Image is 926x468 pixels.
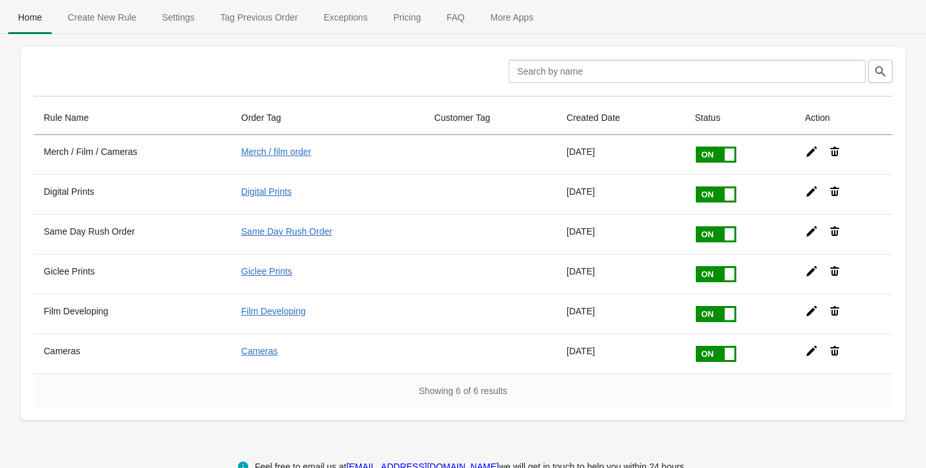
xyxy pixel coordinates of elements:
[556,135,684,174] td: [DATE]
[241,266,292,276] a: Giclee Prints
[241,226,332,237] a: Same Day Rush Order
[5,1,55,34] button: Home
[383,6,431,29] span: Pricing
[556,214,684,254] td: [DATE]
[33,135,231,174] th: Merch / Film / Cameras
[33,254,231,294] th: Giclee Prints
[241,346,278,356] a: Cameras
[556,294,684,334] td: [DATE]
[149,1,208,34] button: Settings
[8,6,52,29] span: Home
[55,1,149,34] button: Create_New_Rule
[33,373,893,408] div: Showing 6 of 6 results
[241,306,305,316] a: Film Developing
[556,254,684,294] td: [DATE]
[33,174,231,214] th: Digital Prints
[480,6,543,29] span: More Apps
[33,334,231,373] th: Cameras
[424,101,556,135] th: Customer Tag
[33,214,231,254] th: Same Day Rush Order
[152,6,205,29] span: Settings
[57,6,147,29] span: Create New Rule
[509,60,866,83] input: Search by name
[556,101,684,135] th: Created Date
[33,294,231,334] th: Film Developing
[556,334,684,373] td: [DATE]
[33,101,231,135] th: Rule Name
[795,101,893,135] th: Action
[684,101,794,135] th: Status
[436,6,475,29] span: FAQ
[210,6,309,29] span: Tag Previous Order
[313,6,377,29] span: Exceptions
[241,147,311,157] a: Merch / film order
[231,101,424,135] th: Order Tag
[556,174,684,214] td: [DATE]
[241,186,292,197] a: Digital Prints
